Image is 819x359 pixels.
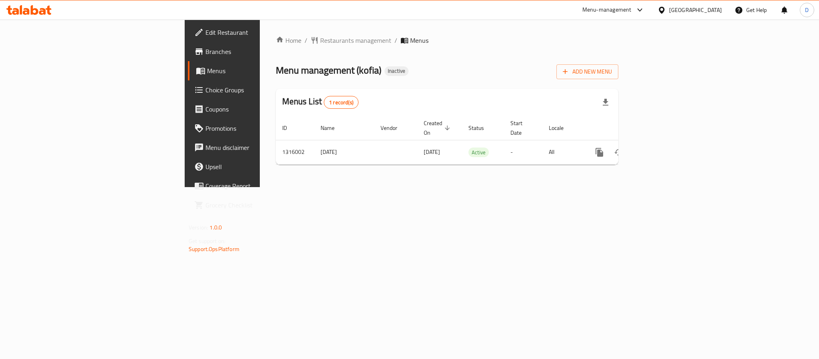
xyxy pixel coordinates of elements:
[320,36,391,45] span: Restaurants management
[207,66,315,76] span: Menus
[311,36,391,45] a: Restaurants management
[385,68,409,74] span: Inactive
[188,138,321,157] a: Menu disclaimer
[188,80,321,100] a: Choice Groups
[188,100,321,119] a: Coupons
[282,123,297,133] span: ID
[424,118,452,138] span: Created On
[510,118,533,138] span: Start Date
[205,200,315,210] span: Grocery Checklist
[205,104,315,114] span: Coupons
[590,143,609,162] button: more
[276,61,381,79] span: Menu management ( kofia )
[188,176,321,195] a: Coverage Report
[188,119,321,138] a: Promotions
[609,143,628,162] button: Change Status
[669,6,722,14] div: [GEOGRAPHIC_DATA]
[188,42,321,61] a: Branches
[468,148,489,157] span: Active
[324,96,359,109] div: Total records count
[209,222,222,233] span: 1.0.0
[205,28,315,37] span: Edit Restaurant
[549,123,574,133] span: Locale
[582,5,632,15] div: Menu-management
[584,116,673,140] th: Actions
[504,140,542,164] td: -
[205,47,315,56] span: Branches
[321,123,345,133] span: Name
[385,66,409,76] div: Inactive
[410,36,428,45] span: Menus
[188,61,321,80] a: Menus
[596,93,615,112] div: Export file
[276,36,618,45] nav: breadcrumb
[205,181,315,191] span: Coverage Report
[189,222,208,233] span: Version:
[205,124,315,133] span: Promotions
[188,195,321,215] a: Grocery Checklist
[282,96,359,109] h2: Menus List
[542,140,584,164] td: All
[189,244,239,254] a: Support.OpsPlatform
[188,23,321,42] a: Edit Restaurant
[805,6,809,14] span: D
[563,67,612,77] span: Add New Menu
[205,162,315,172] span: Upsell
[205,85,315,95] span: Choice Groups
[424,147,440,157] span: [DATE]
[188,157,321,176] a: Upsell
[189,236,225,246] span: Get support on:
[395,36,397,45] li: /
[276,116,673,165] table: enhanced table
[468,123,494,133] span: Status
[205,143,315,152] span: Menu disclaimer
[556,64,618,79] button: Add New Menu
[381,123,408,133] span: Vendor
[324,99,358,106] span: 1 record(s)
[314,140,374,164] td: [DATE]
